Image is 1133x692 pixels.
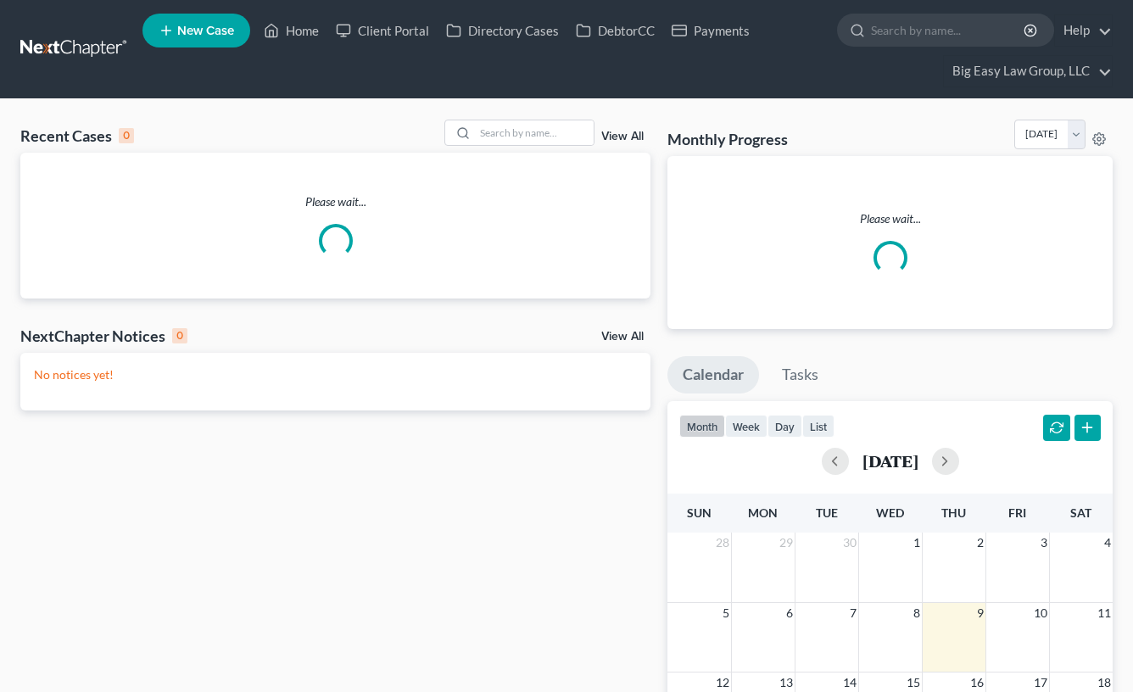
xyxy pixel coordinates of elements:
[1039,533,1049,553] span: 3
[679,415,725,438] button: month
[34,366,637,383] p: No notices yet!
[601,131,644,142] a: View All
[687,505,712,520] span: Sun
[567,15,663,46] a: DebtorCC
[944,56,1112,86] a: Big Easy Law Group, LLC
[20,126,134,146] div: Recent Cases
[912,603,922,623] span: 8
[975,533,985,553] span: 2
[1008,505,1026,520] span: Fri
[767,415,802,438] button: day
[802,415,834,438] button: list
[975,603,985,623] span: 9
[667,356,759,393] a: Calendar
[1096,603,1113,623] span: 11
[438,15,567,46] a: Directory Cases
[784,603,795,623] span: 6
[119,128,134,143] div: 0
[177,25,234,37] span: New Case
[748,505,778,520] span: Mon
[255,15,327,46] a: Home
[871,14,1026,46] input: Search by name...
[841,533,858,553] span: 30
[663,15,758,46] a: Payments
[1070,505,1091,520] span: Sat
[767,356,834,393] a: Tasks
[714,533,731,553] span: 28
[172,328,187,343] div: 0
[681,210,1099,227] p: Please wait...
[1102,533,1113,553] span: 4
[876,505,904,520] span: Wed
[327,15,438,46] a: Client Portal
[667,129,788,149] h3: Monthly Progress
[1055,15,1112,46] a: Help
[725,415,767,438] button: week
[475,120,594,145] input: Search by name...
[20,326,187,346] div: NextChapter Notices
[912,533,922,553] span: 1
[1032,603,1049,623] span: 10
[862,452,918,470] h2: [DATE]
[778,533,795,553] span: 29
[848,603,858,623] span: 7
[941,505,966,520] span: Thu
[721,603,731,623] span: 5
[816,505,838,520] span: Tue
[601,331,644,343] a: View All
[20,193,650,210] p: Please wait...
